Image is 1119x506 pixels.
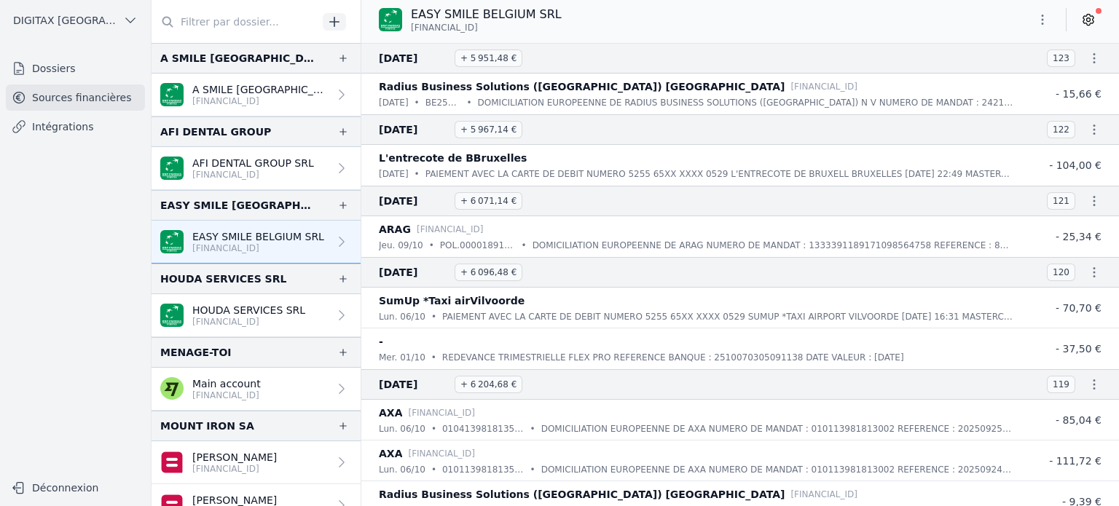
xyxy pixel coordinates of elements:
a: Main account [FINANCIAL_ID] [152,368,361,411]
div: • [431,309,436,324]
span: [DATE] [379,192,449,210]
img: belfius-1.png [160,451,184,474]
div: • [467,95,472,110]
div: • [530,462,535,477]
p: AXA [379,404,402,422]
div: • [415,167,420,181]
span: + 6 204,68 € [455,376,522,393]
span: 120 [1047,264,1075,281]
a: HOUDA SERVICES SRL [FINANCIAL_ID] [152,294,361,337]
div: EASY SMILE [GEOGRAPHIC_DATA] [160,197,314,214]
a: Sources financières [6,84,145,111]
p: [FINANCIAL_ID] [192,95,329,107]
span: [DATE] [379,50,449,67]
button: Déconnexion [6,476,145,499]
div: • [431,350,436,365]
a: Dossiers [6,55,145,82]
div: MOUNT IRON SA [160,417,254,435]
span: 123 [1047,50,1075,67]
span: - 85,04 € [1056,414,1102,426]
p: mer. 01/10 [379,350,425,365]
p: SumUp *Taxi airVilvoorde [379,292,525,309]
p: PAIEMENT AVEC LA CARTE DE DEBIT NUMERO 5255 65XX XXXX 0529 L'ENTRECOTE DE BRUXELL BRUXELLES [DATE... [425,167,1014,181]
img: BNP_BE_BUSINESS_GEBABEBB.png [160,304,184,327]
p: BE251700796929 [425,95,461,110]
button: DIGITAX [GEOGRAPHIC_DATA] SRL [6,9,145,32]
span: - 15,66 € [1056,88,1102,100]
span: - 25,34 € [1056,231,1102,242]
p: L'entrecote de BBruxelles [379,149,527,167]
span: 119 [1047,376,1075,393]
p: [DATE] [379,95,409,110]
img: BNP_BE_BUSINESS_GEBABEBB.png [160,157,184,180]
div: • [429,238,434,253]
span: - 104,00 € [1049,159,1102,171]
p: AXA [379,445,402,462]
a: A SMILE [GEOGRAPHIC_DATA] SRL [FINANCIAL_ID] [152,74,361,116]
p: [FINANCIAL_ID] [192,169,314,181]
img: wise.png [160,377,184,400]
p: jeu. 09/10 [379,238,423,253]
img: BNP_BE_BUSINESS_GEBABEBB.png [379,8,402,31]
p: HOUDA SERVICES SRL [192,303,305,317]
p: EASY SMILE BELGIUM SRL [192,229,324,244]
span: - 70,70 € [1056,302,1102,314]
a: AFI DENTAL GROUP SRL [FINANCIAL_ID] [152,147,361,190]
p: [FINANCIAL_ID] [417,222,484,237]
p: Radius Business Solutions ([GEOGRAPHIC_DATA]) [GEOGRAPHIC_DATA] [379,486,785,503]
span: DIGITAX [GEOGRAPHIC_DATA] SRL [13,13,117,28]
p: DOMICILIATION EUROPEENNE DE RADIUS BUSINESS SOLUTIONS ([GEOGRAPHIC_DATA]) N V NUMERO DE MANDAT : ... [478,95,1014,110]
p: [FINANCIAL_ID] [192,463,277,475]
p: [DATE] [379,167,409,181]
p: lun. 06/10 [379,462,425,477]
p: POL.00001891710 ECHEANCE011025 [440,238,516,253]
input: Filtrer par dossier... [152,9,318,35]
p: A SMILE [GEOGRAPHIC_DATA] SRL [192,82,329,97]
span: + 6 071,14 € [455,192,522,210]
p: [FINANCIAL_ID] [408,446,475,461]
p: [FINANCIAL_ID] [790,79,857,94]
p: DOMICILIATION EUROPEENNE DE AXA NUMERO DE MANDAT : 010113981813002 REFERENCE : 202509240108120769... [541,462,1014,477]
img: BNP_BE_BUSINESS_GEBABEBB.png [160,230,184,253]
p: DOMICILIATION EUROPEENNE DE ARAG NUMERO DE MANDAT : 1333391189171098564758 REFERENCE : 84327033 C... [533,238,1014,253]
span: + 6 096,48 € [455,264,522,281]
div: • [522,238,527,253]
p: Main account [192,376,261,391]
a: EASY SMILE BELGIUM SRL [FINANCIAL_ID] [152,221,361,264]
p: [FINANCIAL_ID] [192,390,261,401]
p: PAIEMENT AVEC LA CARTE DE DEBIT NUMERO 5255 65XX XXXX 0529 SUMUP *TAXI AIRPORT VILVOORDE [DATE] 1... [442,309,1014,324]
img: BNP_BE_BUSINESS_GEBABEBB.png [160,83,184,106]
div: HOUDA SERVICES SRL [160,270,286,288]
div: MENAGE-TOI [160,344,232,361]
div: • [415,95,420,110]
p: Radius Business Solutions ([GEOGRAPHIC_DATA]) [GEOGRAPHIC_DATA] [379,78,785,95]
p: 0104139818135002025-10-06 01413981813 [442,422,525,436]
p: ARAG [379,221,411,238]
a: [PERSON_NAME] [FINANCIAL_ID] [152,441,361,484]
p: [FINANCIAL_ID] [192,316,305,328]
p: [PERSON_NAME] [192,450,277,465]
div: • [431,462,436,477]
p: DOMICILIATION EUROPEENNE DE AXA NUMERO DE MANDAT : 010113981813002 REFERENCE : 202509250112209190... [541,422,1014,436]
p: - [379,333,383,350]
div: A SMILE [GEOGRAPHIC_DATA] [160,50,314,67]
p: [FINANCIAL_ID] [192,242,324,254]
span: [FINANCIAL_ID] [411,22,478,33]
p: [FINANCIAL_ID] [408,406,475,420]
span: - 37,50 € [1056,343,1102,355]
p: EASY SMILE BELGIUM SRL [411,6,562,23]
span: 122 [1047,121,1075,138]
span: - 111,72 € [1049,455,1102,467]
p: 0101139818135002025-10-06 01113981813 [442,462,525,477]
a: Intégrations [6,114,145,140]
span: 121 [1047,192,1075,210]
span: + 5 967,14 € [455,121,522,138]
div: • [530,422,535,436]
p: AFI DENTAL GROUP SRL [192,156,314,170]
span: [DATE] [379,376,449,393]
span: [DATE] [379,264,449,281]
p: [FINANCIAL_ID] [790,487,857,502]
span: + 5 951,48 € [455,50,522,67]
p: REDEVANCE TRIMESTRIELLE FLEX PRO REFERENCE BANQUE : 2510070305091138 DATE VALEUR : [DATE] [442,350,904,365]
span: [DATE] [379,121,449,138]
